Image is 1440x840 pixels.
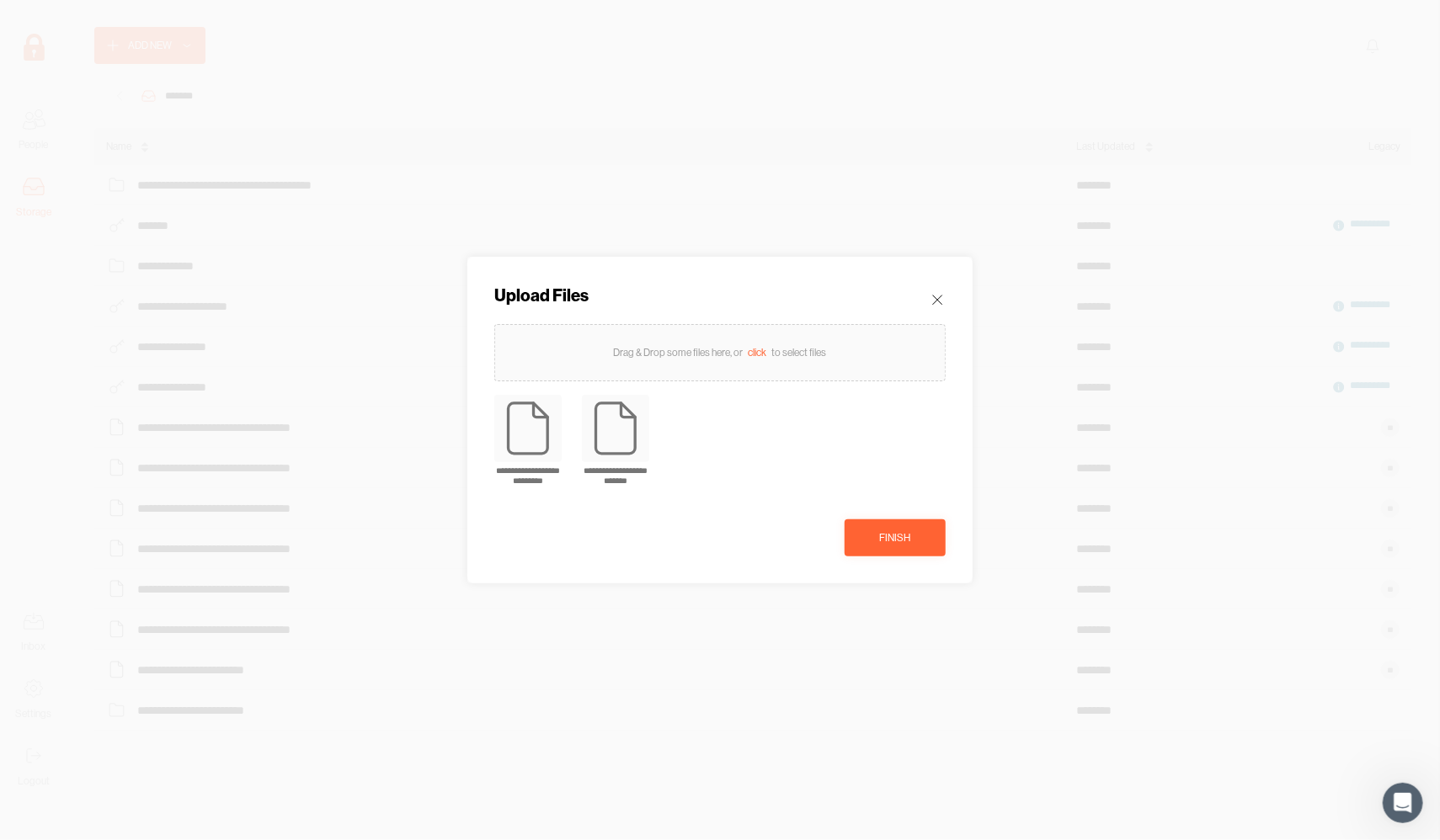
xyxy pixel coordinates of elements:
div: Drag & Drop some files here, or to select files [614,344,827,361]
iframe: Intercom live chat [1383,783,1423,823]
div: click [744,344,772,361]
div: Finish [880,529,911,546]
button: Finish [845,519,946,556]
div: Drag & Drop some files here, orclickto select files [494,324,946,381]
div: Upload Files [494,284,589,307]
